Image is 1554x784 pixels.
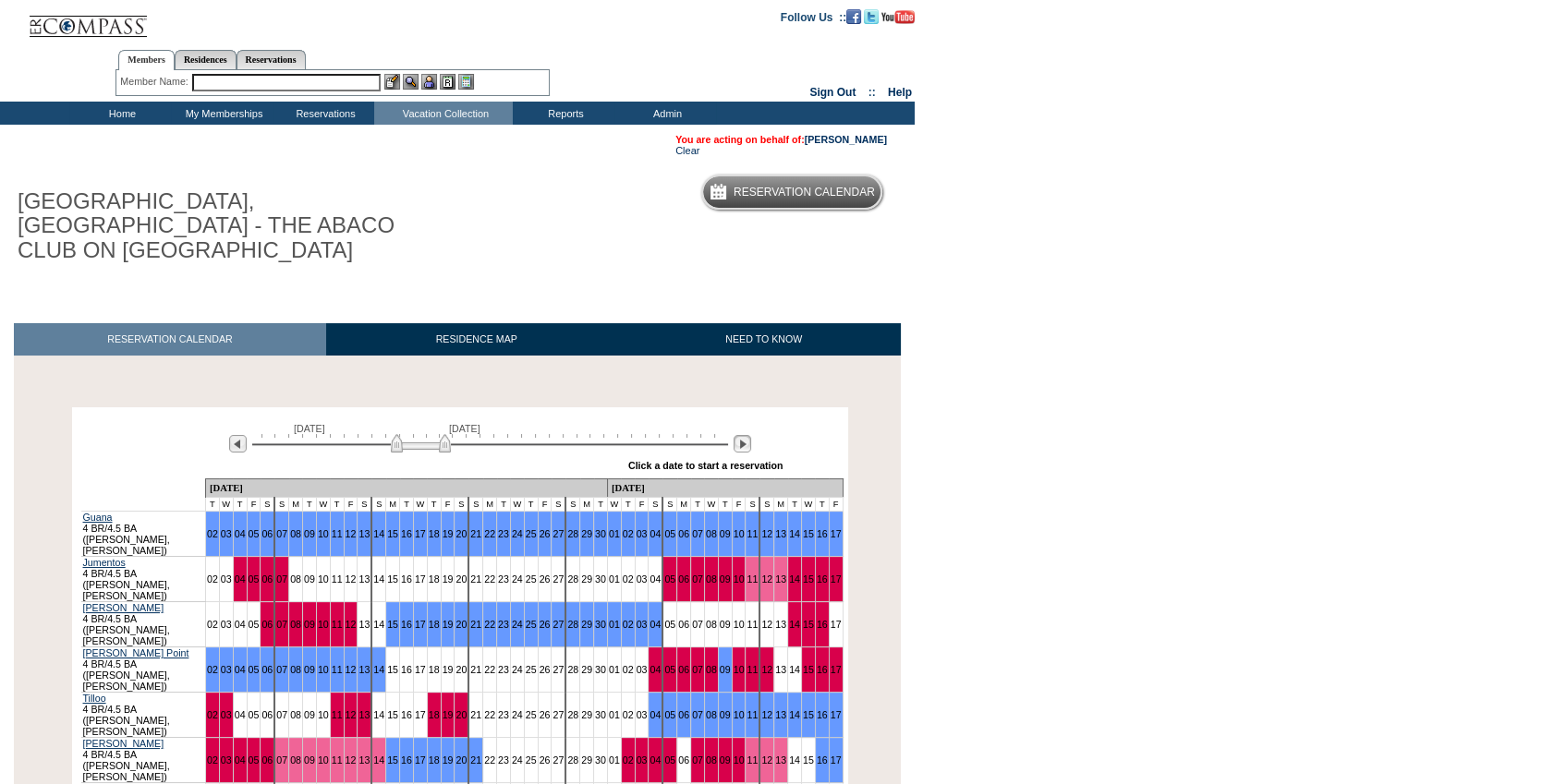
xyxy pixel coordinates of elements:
[484,709,495,720] a: 22
[567,528,578,539] a: 28
[276,664,287,675] a: 07
[261,573,273,585] a: 06
[318,619,329,630] a: 10
[387,664,398,675] a: 15
[221,573,232,585] a: 03
[734,709,745,720] a: 10
[789,573,800,585] a: 14
[498,528,509,539] a: 23
[83,738,164,749] a: [PERSON_NAME]
[805,134,887,145] a: [PERSON_NAME]
[540,573,551,585] a: 26
[803,709,814,720] a: 15
[415,709,426,720] a: 17
[526,709,537,720] a: 25
[358,664,370,675] a: 13
[864,10,879,21] a: Follow us on Twitter
[864,9,879,24] img: Follow us on Twitter
[235,664,246,675] a: 04
[720,709,731,720] a: 09
[443,664,454,675] a: 19
[249,754,260,766] a: 05
[83,647,189,658] a: [PERSON_NAME] Point
[552,754,564,766] a: 27
[664,573,675,585] a: 05
[387,528,398,539] a: 15
[692,619,703,630] a: 07
[373,754,384,766] a: 14
[401,754,412,766] a: 16
[415,754,426,766] a: 17
[761,619,772,630] a: 12
[637,664,648,675] a: 03
[623,573,634,585] a: 02
[692,528,703,539] a: 07
[664,619,675,630] a: 05
[637,573,648,585] a: 03
[290,664,301,675] a: 08
[831,528,842,539] a: 17
[803,573,814,585] a: 15
[429,619,440,630] a: 18
[526,619,537,630] a: 25
[664,528,675,539] a: 05
[581,528,592,539] a: 29
[512,664,523,675] a: 24
[650,754,661,766] a: 04
[817,664,828,675] a: 16
[290,709,301,720] a: 08
[273,102,374,125] td: Reservations
[747,709,758,720] a: 11
[387,754,398,766] a: 15
[678,709,689,720] a: 06
[429,709,440,720] a: 18
[440,74,455,90] img: Reservations
[304,528,315,539] a: 09
[623,754,634,766] a: 02
[581,709,592,720] a: 29
[415,528,426,539] a: 17
[734,619,745,630] a: 10
[304,754,315,766] a: 09
[552,709,564,720] a: 27
[552,664,564,675] a: 27
[540,528,551,539] a: 26
[678,664,689,675] a: 06
[678,573,689,585] a: 06
[650,619,661,630] a: 04
[318,709,329,720] a: 10
[706,619,717,630] a: 08
[650,709,661,720] a: 04
[326,323,627,356] a: RESIDENCE MAP
[526,573,537,585] a: 25
[455,754,467,766] a: 20
[789,619,800,630] a: 14
[623,709,634,720] a: 02
[623,528,634,539] a: 02
[304,709,315,720] a: 09
[581,619,592,630] a: 29
[373,709,384,720] a: 14
[221,754,232,766] a: 03
[803,619,814,630] a: 15
[470,528,481,539] a: 21
[221,709,232,720] a: 03
[789,528,800,539] a: 14
[761,573,772,585] a: 12
[346,528,357,539] a: 12
[455,619,467,630] a: 20
[581,754,592,766] a: 29
[512,528,523,539] a: 24
[373,528,384,539] a: 14
[540,709,551,720] a: 26
[567,754,578,766] a: 28
[387,619,398,630] a: 15
[373,664,384,675] a: 14
[237,50,306,69] a: Reservations
[817,709,828,720] a: 16
[484,528,495,539] a: 22
[846,10,861,21] a: Become our fan on Facebook
[637,754,648,766] a: 03
[171,102,273,125] td: My Memberships
[332,619,343,630] a: 11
